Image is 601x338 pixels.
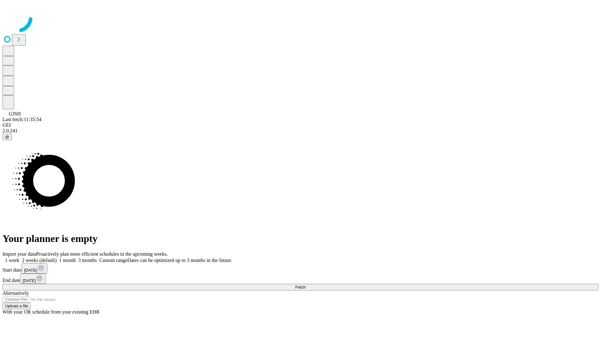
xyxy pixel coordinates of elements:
[3,290,29,296] span: Alternatively
[3,117,41,122] span: Last fetch: 11:35:54
[3,303,31,309] button: Upload a file
[22,263,47,274] button: [DATE]
[3,284,598,290] button: Fetch
[36,251,168,257] span: Proactively plan more efficient schedules in the upcoming weeks.
[24,268,37,273] span: [DATE]
[295,285,306,289] span: Fetch
[3,134,12,140] button: @
[3,233,598,244] h1: Your planner is empty
[127,258,232,263] span: Dates can be optimized up to 3 months in the future.
[78,258,97,263] span: 3 months
[3,128,598,134] div: 2.0.241
[3,263,598,274] div: Start date
[5,135,9,139] span: @
[99,258,127,263] span: Custom range
[3,274,598,284] div: End date
[22,258,57,263] span: 2 weeks (default)
[5,258,19,263] span: 1 week
[9,111,21,116] span: GJSH
[3,251,36,257] span: Import your data
[3,122,598,128] div: GEI
[3,309,100,315] span: With your OR schedule from your existing EHR
[59,258,76,263] span: 1 month
[23,278,36,283] span: [DATE]
[20,274,46,284] button: [DATE]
